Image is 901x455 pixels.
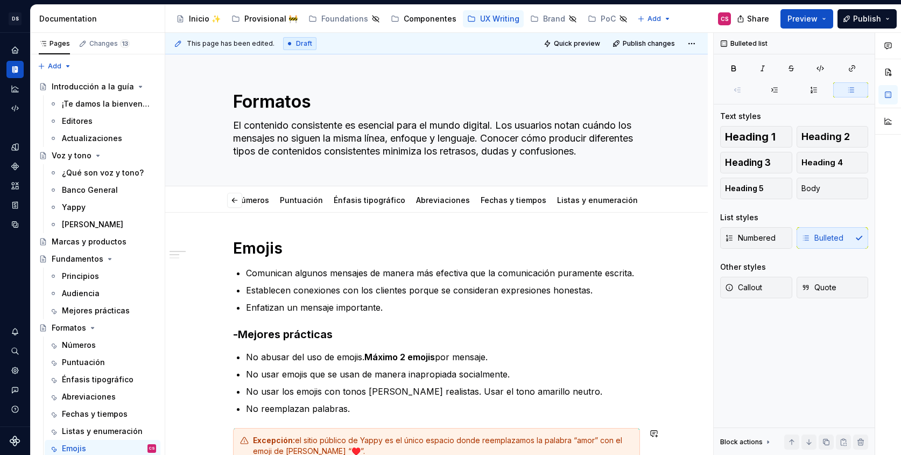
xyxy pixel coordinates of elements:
a: Settings [6,362,24,379]
a: Énfasis tipográfico [334,195,405,205]
div: ¿Qué son voz y tono? [62,167,144,178]
a: Listas y enumeración [557,195,638,205]
a: Énfasis tipográfico [45,371,160,388]
span: Heading 2 [801,131,850,142]
div: ¡Te damos la bienvenida! 🚀 [62,99,151,109]
div: [PERSON_NAME] [62,219,123,230]
div: DS [9,12,22,25]
div: Introducción a la guía [52,81,134,92]
div: Voz y tono [52,150,91,161]
div: Emojis [62,443,86,454]
a: Assets [6,177,24,194]
div: CS [149,443,155,454]
span: This page has been edited. [187,39,274,48]
a: Data sources [6,216,24,233]
div: Énfasis tipográfico [62,374,133,385]
p: No reemplazan palabras. [246,402,640,415]
a: Listas y enumeración [45,423,160,440]
a: Componentes [386,10,461,27]
a: ¿Qué son voz y tono? [45,164,160,181]
button: Contact support [6,381,24,398]
div: List styles [720,212,758,223]
span: Callout [725,282,762,293]
a: Voz y tono [34,147,160,164]
div: CS [721,15,729,23]
a: Inicio ✨ [172,10,225,27]
div: Puntuación [276,188,327,211]
button: Add [34,59,75,74]
a: Yappy [45,199,160,216]
div: Formatos [52,323,86,333]
a: Analytics [6,80,24,97]
h1: Emojis [233,239,640,258]
a: PoC [583,10,632,27]
div: Page tree [172,8,632,30]
span: Draft [296,39,312,48]
span: Heading 5 [725,183,764,194]
div: Fechas y tiempos [62,409,128,419]
div: Other styles [720,262,766,272]
div: Components [6,158,24,175]
button: Preview [780,9,833,29]
span: Preview [787,13,818,24]
strong: Máximo 2 emojis [364,352,435,362]
a: Storybook stories [6,197,24,214]
a: Provisional 🚧 [227,10,302,27]
button: Quote [797,277,869,298]
a: Fechas y tiempos [45,405,160,423]
a: Fechas y tiempos [481,195,546,205]
div: Componentes [404,13,456,24]
a: Abreviaciones [416,195,470,205]
span: Quote [801,282,836,293]
div: Números [62,340,96,351]
div: Listas y enumeración [553,188,642,211]
button: Heading 1 [720,126,792,148]
div: Yappy [62,202,86,213]
div: Block actions [720,435,772,450]
button: Heading 3 [720,152,792,173]
a: Home [6,41,24,59]
span: Numbered [725,233,776,243]
a: Puntuación [280,195,323,205]
p: Comunican algunos mensajes de manera más efectiva que la comunicación puramente escrita. [246,267,640,279]
div: Text styles [720,111,761,122]
a: Números [45,337,160,354]
div: Provisional 🚧 [244,13,298,24]
svg: Supernova Logo [10,436,20,446]
button: Notifications [6,323,24,340]
a: Documentation [6,61,24,78]
a: Audiencia [45,285,160,302]
a: Editores [45,113,160,130]
button: Quick preview [540,36,605,51]
div: Listas y enumeración [62,426,143,437]
a: Foundations [304,10,384,27]
a: Formatos [34,319,160,337]
button: Numbered [720,227,792,249]
span: Share [747,13,769,24]
a: Design tokens [6,138,24,156]
div: UX Writing [480,13,519,24]
h3: -Mejores prácticas [233,327,640,342]
textarea: Formatos [231,89,638,115]
a: Actualizaciones [45,130,160,147]
div: Pages [39,39,70,48]
div: Search ⌘K [6,342,24,360]
div: Actualizaciones [62,133,122,144]
button: Publish changes [609,36,680,51]
button: Heading 2 [797,126,869,148]
div: Foundations [321,13,368,24]
span: 13 [120,39,130,48]
p: No usar los emojis con tonos [PERSON_NAME] realistas. Usar el tono amarillo neutro. [246,385,640,398]
span: Quick preview [554,39,600,48]
a: Principios [45,268,160,285]
a: ¡Te damos la bienvenida! 🚀 [45,95,160,113]
div: Brand [543,13,565,24]
a: [PERSON_NAME] [45,216,160,233]
a: Mejores prácticas [45,302,160,319]
button: Body [797,178,869,199]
